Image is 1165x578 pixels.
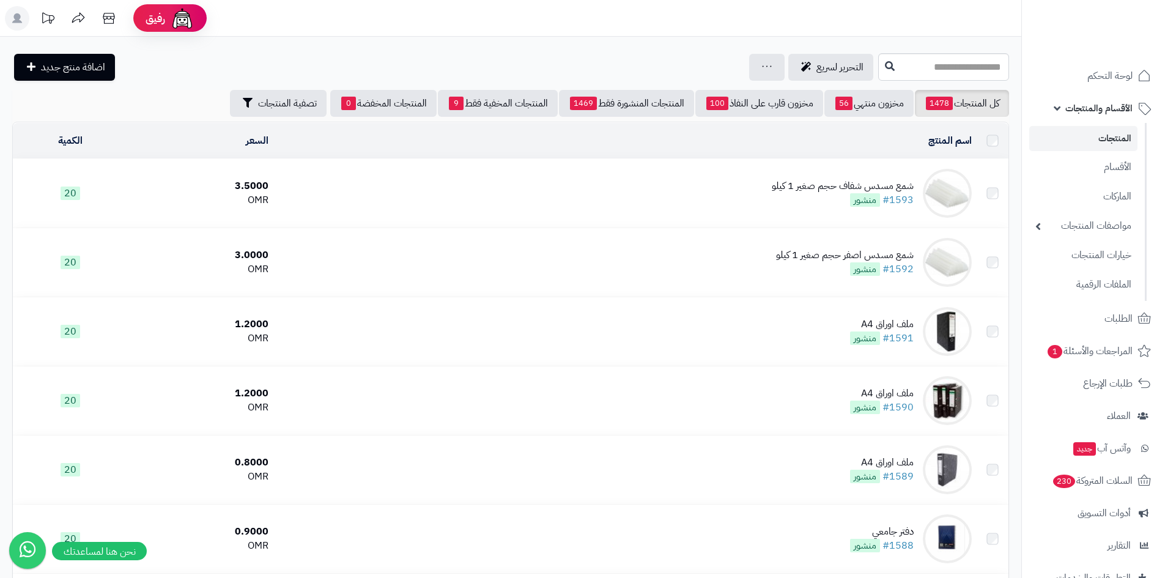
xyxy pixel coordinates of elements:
span: 20 [61,187,80,200]
div: دفتر جامعي [850,525,914,539]
span: 20 [61,325,80,338]
span: تصفية المنتجات [258,96,317,111]
div: OMR [133,332,268,346]
a: الماركات [1029,183,1137,210]
span: اضافة منتج جديد [41,60,105,75]
img: ملف اوراق A4 [923,307,972,356]
a: السلات المتروكة230 [1029,466,1158,495]
img: دفتر جامعي [923,514,972,563]
a: أدوات التسويق [1029,498,1158,528]
div: OMR [133,262,268,276]
a: #1588 [882,538,914,553]
span: الأقسام والمنتجات [1065,100,1133,117]
span: منشور [850,539,880,552]
img: شمع مسدس اصفر حجم صغير 1 كيلو [923,238,972,287]
a: مخزون منتهي56 [824,90,914,117]
a: المنتجات [1029,126,1137,151]
div: 1.2000 [133,317,268,332]
span: التحرير لسريع [816,60,864,75]
a: اسم المنتج [928,133,972,148]
a: خيارات المنتجات [1029,242,1137,269]
div: ملف اوراق A4 [850,387,914,401]
span: 1469 [570,97,597,110]
span: 56 [835,97,852,110]
a: الأقسام [1029,154,1137,180]
span: منشور [850,193,880,207]
span: 0 [341,97,356,110]
span: طلبات الإرجاع [1083,375,1133,392]
a: المنتجات المخفضة0 [330,90,437,117]
span: 230 [1053,475,1075,488]
a: اضافة منتج جديد [14,54,115,81]
div: شمع مسدس اصفر حجم صغير 1 كيلو [776,248,914,262]
div: 3.0000 [133,248,268,262]
a: طلبات الإرجاع [1029,369,1158,398]
div: OMR [133,539,268,553]
a: مواصفات المنتجات [1029,213,1137,239]
a: لوحة التحكم [1029,61,1158,91]
span: أدوات التسويق [1078,505,1131,522]
a: وآتس آبجديد [1029,434,1158,463]
span: العملاء [1107,407,1131,424]
span: وآتس آب [1072,440,1131,457]
a: المراجعات والأسئلة1 [1029,336,1158,366]
div: ملف اوراق A4 [850,456,914,470]
div: OMR [133,193,268,207]
span: المراجعات والأسئلة [1046,343,1133,360]
a: مخزون قارب على النفاذ100 [695,90,823,117]
span: 20 [61,394,80,407]
span: 20 [61,256,80,269]
span: منشور [850,332,880,345]
a: كل المنتجات1478 [915,90,1009,117]
a: السعر [246,133,268,148]
a: المنتجات المخفية فقط9 [438,90,558,117]
div: 1.2000 [133,387,268,401]
span: منشور [850,401,880,414]
img: شمع مسدس شفاف حجم صغير 1 كيلو [923,169,972,218]
a: العملاء [1029,401,1158,431]
div: 0.9000 [133,525,268,539]
span: جديد [1073,442,1096,456]
a: #1589 [882,469,914,484]
span: 100 [706,97,728,110]
span: 20 [61,532,80,546]
span: الطلبات [1104,310,1133,327]
span: منشور [850,262,880,276]
span: 20 [61,463,80,476]
span: رفيق [146,11,165,26]
a: #1591 [882,331,914,346]
div: 3.5000 [133,179,268,193]
a: الطلبات [1029,304,1158,333]
a: التحرير لسريع [788,54,873,81]
span: 1 [1048,345,1062,358]
img: ملف اوراق A4 [923,445,972,494]
span: لوحة التحكم [1087,67,1133,84]
div: شمع مسدس شفاف حجم صغير 1 كيلو [772,179,914,193]
div: OMR [133,470,268,484]
span: 9 [449,97,464,110]
a: الملفات الرقمية [1029,272,1137,298]
div: OMR [133,401,268,415]
img: ai-face.png [170,6,194,31]
a: الكمية [58,133,83,148]
div: ملف اوراق A4 [850,317,914,332]
a: تحديثات المنصة [32,6,63,34]
div: 0.8000 [133,456,268,470]
img: ملف اوراق A4 [923,376,972,425]
a: التقارير [1029,531,1158,560]
a: #1593 [882,193,914,207]
button: تصفية المنتجات [230,90,327,117]
span: السلات المتروكة [1052,472,1133,489]
span: منشور [850,470,880,483]
a: المنتجات المنشورة فقط1469 [559,90,694,117]
span: التقارير [1108,537,1131,554]
a: #1590 [882,400,914,415]
a: #1592 [882,262,914,276]
span: 1478 [926,97,953,110]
